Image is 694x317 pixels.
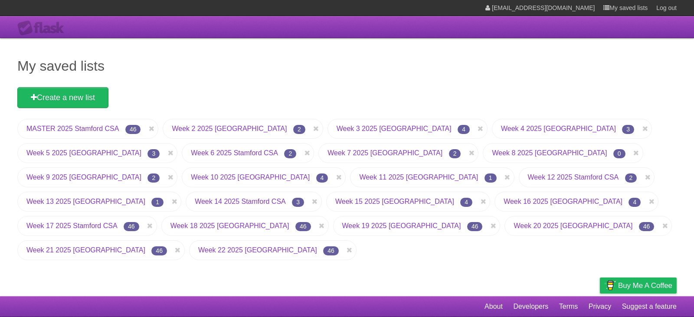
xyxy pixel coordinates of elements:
[195,198,286,205] a: Week 14 2025 Stamford CSA
[191,173,310,181] a: Week 10 2025 [GEOGRAPHIC_DATA]
[337,125,452,132] a: Week 3 2025 [GEOGRAPHIC_DATA]
[172,125,287,132] a: Week 2 2025 [GEOGRAPHIC_DATA]
[559,298,578,315] a: Terms
[26,173,141,181] a: Week 9 2025 [GEOGRAPHIC_DATA]
[26,125,119,132] a: MASTER 2025 Stamford CSA
[151,246,167,255] span: 46
[17,20,69,36] div: Flask
[17,56,677,76] h1: My saved lists
[151,198,164,207] span: 1
[528,173,619,181] a: Week 12 2025 Stamford CSA
[622,298,677,315] a: Suggest a feature
[484,298,503,315] a: About
[449,149,461,158] span: 2
[293,125,305,134] span: 2
[359,173,478,181] a: Week 11 2025 [GEOGRAPHIC_DATA]
[335,198,454,205] a: Week 15 2025 [GEOGRAPHIC_DATA]
[147,149,160,158] span: 3
[589,298,611,315] a: Privacy
[316,173,328,183] span: 4
[191,149,278,157] a: Week 6 2025 Stamford CSA
[342,222,461,229] a: Week 19 2025 [GEOGRAPHIC_DATA]
[26,246,145,254] a: Week 21 2025 [GEOGRAPHIC_DATA]
[622,125,634,134] span: 3
[501,125,616,132] a: Week 4 2025 [GEOGRAPHIC_DATA]
[514,222,632,229] a: Week 20 2025 [GEOGRAPHIC_DATA]
[26,149,141,157] a: Week 5 2025 [GEOGRAPHIC_DATA]
[26,198,145,205] a: Week 13 2025 [GEOGRAPHIC_DATA]
[323,246,339,255] span: 46
[484,173,497,183] span: 1
[327,149,442,157] a: Week 7 2025 [GEOGRAPHIC_DATA]
[513,298,548,315] a: Developers
[600,278,677,294] a: Buy me a coffee
[295,222,311,231] span: 46
[613,149,625,158] span: 0
[125,125,141,134] span: 46
[618,278,672,293] span: Buy me a coffee
[629,198,641,207] span: 4
[639,222,655,231] span: 46
[460,198,472,207] span: 4
[458,125,470,134] span: 4
[292,198,304,207] span: 3
[170,222,289,229] a: Week 18 2025 [GEOGRAPHIC_DATA]
[492,149,607,157] a: Week 8 2025 [GEOGRAPHIC_DATA]
[625,173,637,183] span: 2
[198,246,317,254] a: Week 22 2025 [GEOGRAPHIC_DATA]
[467,222,483,231] span: 46
[147,173,160,183] span: 2
[17,87,108,108] a: Create a new list
[604,278,616,293] img: Buy me a coffee
[284,149,296,158] span: 2
[504,198,622,205] a: Week 16 2025 [GEOGRAPHIC_DATA]
[124,222,139,231] span: 46
[26,222,118,229] a: Week 17 2025 Stamford CSA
